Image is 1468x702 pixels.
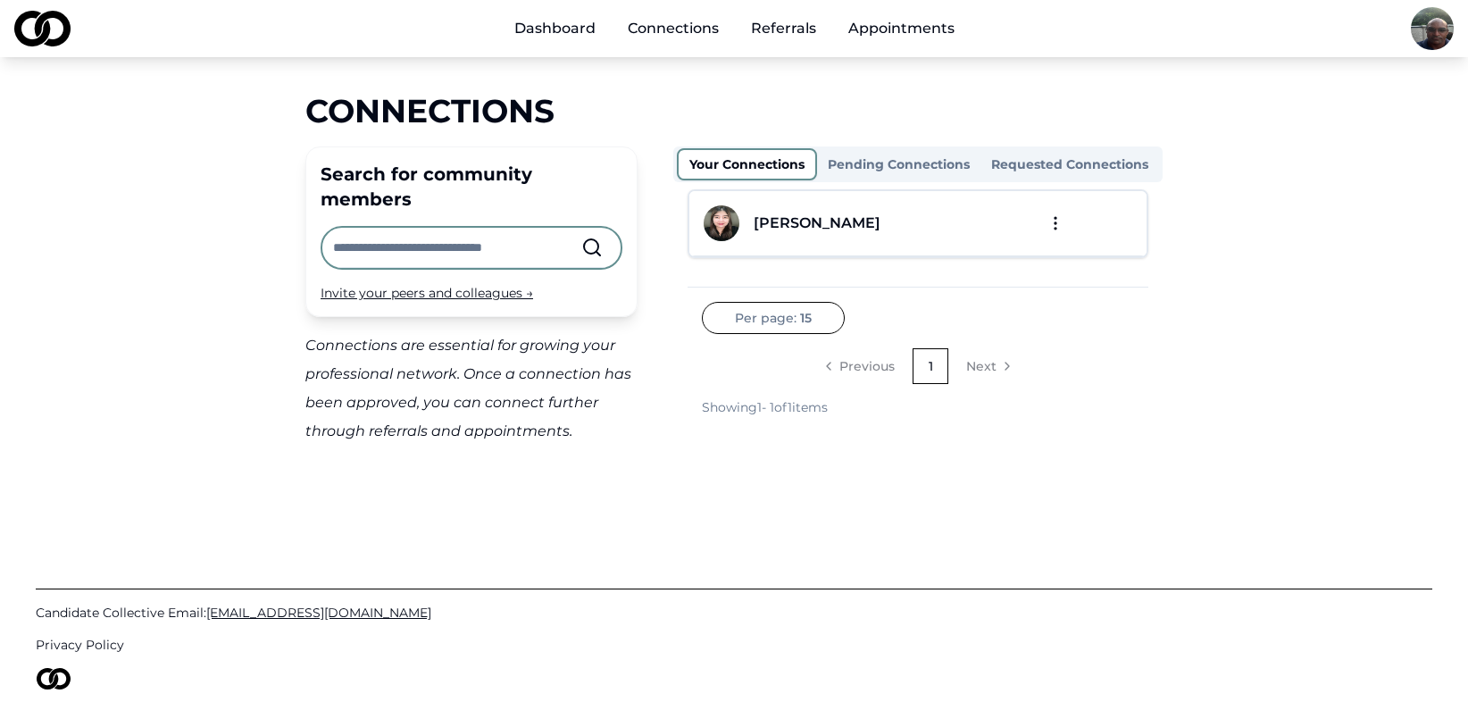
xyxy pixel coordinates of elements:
nav: Main [500,11,969,46]
button: Requested Connections [980,150,1159,179]
span: [EMAIL_ADDRESS][DOMAIN_NAME] [206,605,431,621]
img: logo [36,668,71,689]
a: Candidate Collective Email:[EMAIL_ADDRESS][DOMAIN_NAME] [36,604,1432,622]
button: Per page:15 [702,302,845,334]
button: Pending Connections [817,150,980,179]
div: [PERSON_NAME] [754,213,880,234]
div: Search for community members [321,162,622,212]
a: Referrals [737,11,830,46]
a: Privacy Policy [36,636,1432,654]
div: Invite your peers and colleagues → [321,284,622,302]
a: Appointments [834,11,969,46]
span: 15 [800,309,812,327]
div: Connections are essential for growing your professional network. Once a connection has been appro... [305,331,638,446]
img: logo [14,11,71,46]
a: Connections [613,11,733,46]
div: Connections [305,93,1163,129]
nav: pagination [702,348,1134,384]
button: Your Connections [677,148,817,180]
div: Showing 1 - 1 of 1 items [702,398,828,416]
a: [PERSON_NAME] [739,213,880,234]
img: c5a994b8-1df4-4c55-a0c5-fff68abd3c00-Kim%20Headshot-profile_picture.jpg [704,205,739,241]
a: Dashboard [500,11,610,46]
a: 1 [913,348,948,384]
img: e869924f-155a-48fc-8498-a32e3ce80597-ed-profile_picture.jpg [1411,7,1454,50]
